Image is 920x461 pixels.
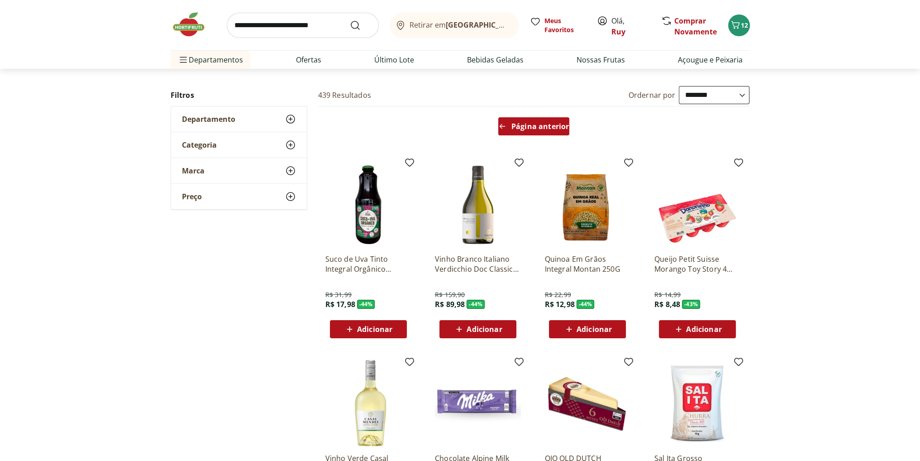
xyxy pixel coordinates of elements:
a: Quinoa Em Grãos Integral Montan 250G [544,254,630,274]
button: Departamento [171,106,307,132]
span: Adicionar [467,326,502,333]
span: - 44 % [467,300,485,309]
span: Adicionar [357,326,392,333]
img: Sal Ita Grosso Iodado Churrasco 1Kg [654,360,740,446]
a: Página anterior [498,117,569,139]
a: Nossas Frutas [577,54,625,65]
span: R$ 14,99 [654,290,681,299]
span: R$ 12,98 [544,299,574,309]
span: Categoria [182,140,217,149]
a: Comprar Novamente [674,16,717,37]
span: R$ 17,98 [325,299,355,309]
a: Último Lote [374,54,414,65]
span: Adicionar [577,326,612,333]
a: Ruy [611,27,625,37]
span: Olá, [611,15,652,37]
span: R$ 89,98 [435,299,465,309]
label: Ordernar por [629,90,676,100]
span: Departamento [182,115,235,124]
a: Meus Favoritos [530,16,586,34]
span: R$ 22,99 [544,290,571,299]
button: Marca [171,158,307,183]
img: Vinho Verde Casal Mendes 750ml [325,360,411,446]
button: Menu [178,49,189,71]
img: Vinho Branco Italiano Verdicchio Doc Classico Gorofoli 750ml [435,161,521,247]
button: Adicionar [659,320,736,338]
span: - 44 % [577,300,595,309]
img: Quinoa Em Grãos Integral Montan 250G [544,161,630,247]
button: Submit Search [350,20,372,31]
a: Queijo Petit Suisse Morango Toy Story 4 Danoninho Bandeja 320G 8 Unidades [654,254,740,274]
img: Hortifruti [171,11,216,38]
span: - 44 % [357,300,375,309]
h2: 439 Resultados [318,90,371,100]
button: Carrinho [728,14,750,36]
a: Suco de Uva Tinto Integral Orgânico Natural Da Terra 1L [325,254,411,274]
button: Adicionar [330,320,407,338]
img: Chocolate Alpine Milk Milka 250g [435,360,521,446]
span: R$ 159,90 [435,290,465,299]
button: Retirar em[GEOGRAPHIC_DATA]/[GEOGRAPHIC_DATA] [390,13,519,38]
input: search [227,13,379,38]
img: QJO OLD DUTCH VINCENT KROON 200G [544,360,630,446]
span: - 43 % [682,300,700,309]
a: Bebidas Geladas [467,54,524,65]
img: Queijo Petit Suisse Morango Toy Story 4 Danoninho Bandeja 320G 8 Unidades [654,161,740,247]
span: R$ 31,99 [325,290,352,299]
a: Ofertas [296,54,321,65]
h2: Filtros [171,86,307,104]
svg: Arrow Left icon [499,123,506,130]
button: Preço [171,184,307,209]
a: Vinho Branco Italiano Verdicchio Doc Classico Gorofoli 750ml [435,254,521,274]
span: Retirar em [410,21,510,29]
span: Marca [182,166,205,175]
button: Adicionar [549,320,626,338]
span: Departamentos [178,49,243,71]
button: Categoria [171,132,307,158]
button: Adicionar [439,320,516,338]
span: 12 [741,21,748,29]
span: Página anterior [511,123,569,130]
a: Açougue e Peixaria [678,54,743,65]
b: [GEOGRAPHIC_DATA]/[GEOGRAPHIC_DATA] [446,20,598,30]
span: Meus Favoritos [544,16,586,34]
span: R$ 8,48 [654,299,680,309]
span: Preço [182,192,202,201]
img: Suco de Uva Tinto Integral Orgânico Natural Da Terra 1L [325,161,411,247]
span: Adicionar [686,326,721,333]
